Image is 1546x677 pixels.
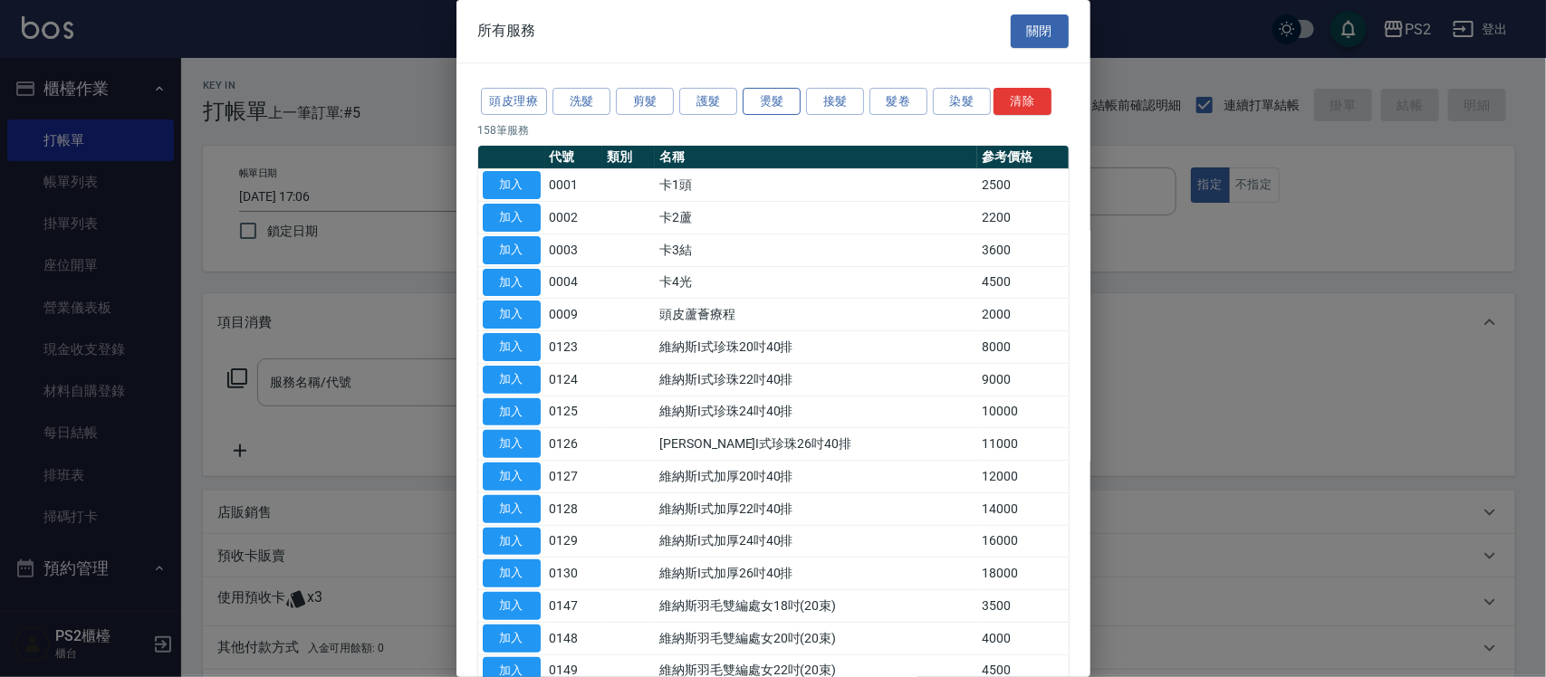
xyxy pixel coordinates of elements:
th: 代號 [545,146,603,169]
td: 0002 [545,202,603,234]
td: 0123 [545,331,603,364]
td: 卡2蘆 [655,202,977,234]
td: 卡1頭 [655,169,977,202]
button: 加入 [483,528,541,556]
td: 0130 [545,558,603,590]
td: 維納斯羽毛雙編處女18吋(20束) [655,590,977,623]
td: 3600 [977,234,1069,266]
button: 加入 [483,495,541,523]
button: 加入 [483,398,541,426]
button: 接髮 [806,88,864,116]
button: 清除 [994,88,1051,116]
td: 維納斯I式加厚26吋40排 [655,558,977,590]
button: 染髮 [933,88,991,116]
td: 0125 [545,396,603,428]
td: 9000 [977,363,1069,396]
td: 0003 [545,234,603,266]
button: 頭皮理療 [481,88,548,116]
td: 卡3結 [655,234,977,266]
button: 剪髮 [616,88,674,116]
th: 參考價格 [977,146,1069,169]
td: 3500 [977,590,1069,623]
td: 18000 [977,558,1069,590]
button: 關閉 [1011,14,1069,48]
td: 4000 [977,622,1069,654]
button: 加入 [483,171,541,199]
td: 14000 [977,492,1069,525]
button: 加入 [483,300,541,329]
td: 維納斯I式珍珠20吋40排 [655,331,977,364]
td: 2000 [977,299,1069,331]
td: 頭皮蘆薈療程 [655,299,977,331]
td: 0001 [545,169,603,202]
td: 維納斯羽毛雙編處女20吋(20束) [655,622,977,654]
button: 加入 [483,430,541,458]
button: 加入 [483,625,541,653]
td: 0148 [545,622,603,654]
td: 10000 [977,396,1069,428]
td: 8000 [977,331,1069,364]
button: 加入 [483,204,541,232]
td: 維納斯I式珍珠24吋40排 [655,396,977,428]
button: 護髮 [679,88,737,116]
td: 維納斯I式加厚20吋40排 [655,461,977,493]
button: 髮卷 [869,88,927,116]
button: 加入 [483,462,541,491]
button: 加入 [483,333,541,361]
button: 加入 [483,236,541,264]
span: 所有服務 [478,22,536,40]
td: 2500 [977,169,1069,202]
td: 0147 [545,590,603,623]
td: 12000 [977,461,1069,493]
td: 維納斯I式加厚24吋40排 [655,525,977,558]
td: 11000 [977,428,1069,461]
td: 維納斯I式珍珠22吋40排 [655,363,977,396]
button: 加入 [483,559,541,587]
button: 加入 [483,366,541,394]
td: 卡4光 [655,266,977,299]
td: 0009 [545,299,603,331]
button: 加入 [483,592,541,620]
td: [PERSON_NAME]I式珍珠26吋40排 [655,428,977,461]
p: 158 筆服務 [478,122,1069,138]
td: 0126 [545,428,603,461]
td: 0127 [545,461,603,493]
td: 16000 [977,525,1069,558]
button: 加入 [483,269,541,297]
td: 維納斯I式加厚22吋40排 [655,492,977,525]
td: 4500 [977,266,1069,299]
td: 0128 [545,492,603,525]
th: 名稱 [655,146,977,169]
button: 燙髮 [743,88,801,116]
td: 0129 [545,525,603,558]
td: 2200 [977,202,1069,234]
td: 0004 [545,266,603,299]
td: 0124 [545,363,603,396]
button: 洗髮 [552,88,610,116]
th: 類別 [602,146,655,169]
